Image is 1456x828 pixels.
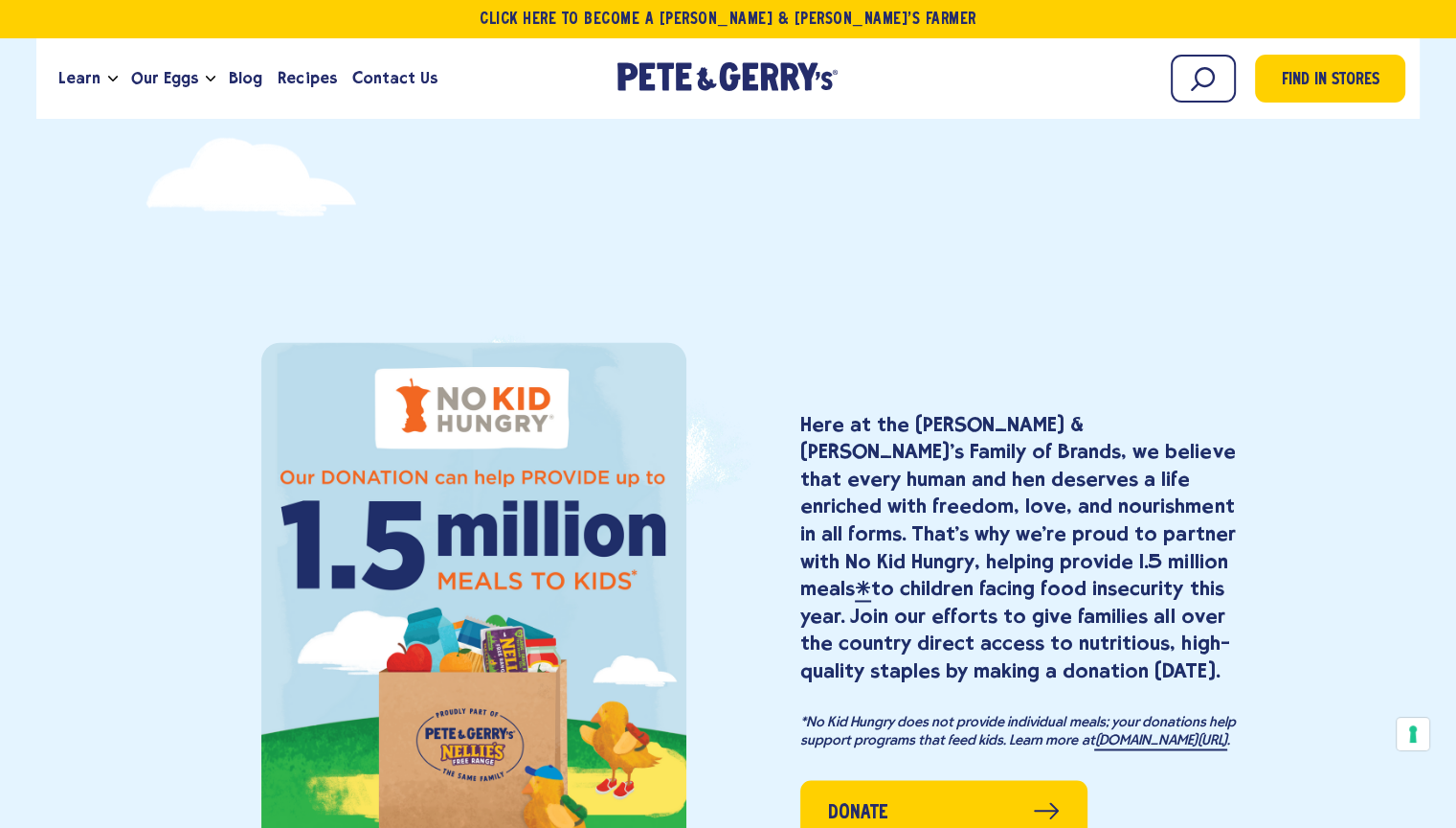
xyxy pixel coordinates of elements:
span: Find in Stores [1281,68,1378,94]
a: Find in Stores [1255,55,1405,103]
span: Learn [58,66,101,90]
span: Blog [229,66,262,90]
a: Recipes [270,53,344,104]
p: Here at the [PERSON_NAME] & [PERSON_NAME]'s Family of Brands, we believe that every human and hen... [800,411,1238,685]
a: Blog [221,53,270,104]
strong: . [1227,733,1230,750]
button: Your consent preferences for tracking technologies [1397,718,1429,750]
span: Our Eggs [131,66,198,90]
button: Open the dropdown menu for Our Eggs [206,76,215,82]
a: Our Eggs [123,53,206,104]
input: Search [1171,55,1236,103]
a: Learn [51,53,108,104]
a: [DOMAIN_NAME][URL] [1094,733,1226,750]
span: Recipes [278,66,336,90]
em: *No Kid Hungry does not provide individual meals; your donations help support programs that feed ... [800,715,1236,749]
span: Contact Us [352,66,437,90]
span: Donate [828,798,888,828]
button: Open the dropdown menu for Learn [108,76,118,82]
a: Contact Us [345,53,445,104]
